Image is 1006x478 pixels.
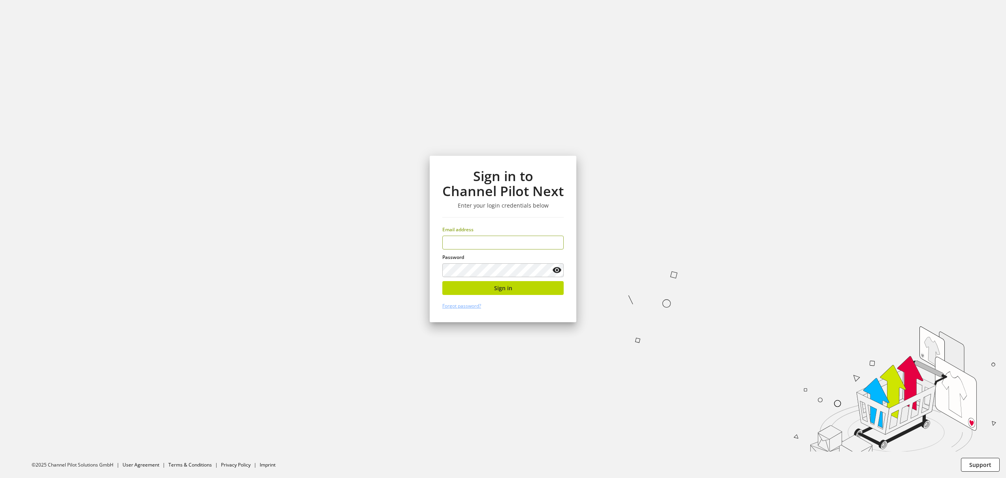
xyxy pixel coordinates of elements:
[442,168,564,199] h1: Sign in to Channel Pilot Next
[442,254,464,261] span: Password
[260,461,276,468] a: Imprint
[442,281,564,295] button: Sign in
[123,461,159,468] a: User Agreement
[494,284,512,292] span: Sign in
[442,302,481,309] a: Forgot password?
[442,202,564,209] h3: Enter your login credentials below
[221,461,251,468] a: Privacy Policy
[32,461,123,469] li: ©2025 Channel Pilot Solutions GmbH
[168,461,212,468] a: Terms & Conditions
[961,458,1000,472] button: Support
[969,461,991,469] span: Support
[442,226,474,233] span: Email address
